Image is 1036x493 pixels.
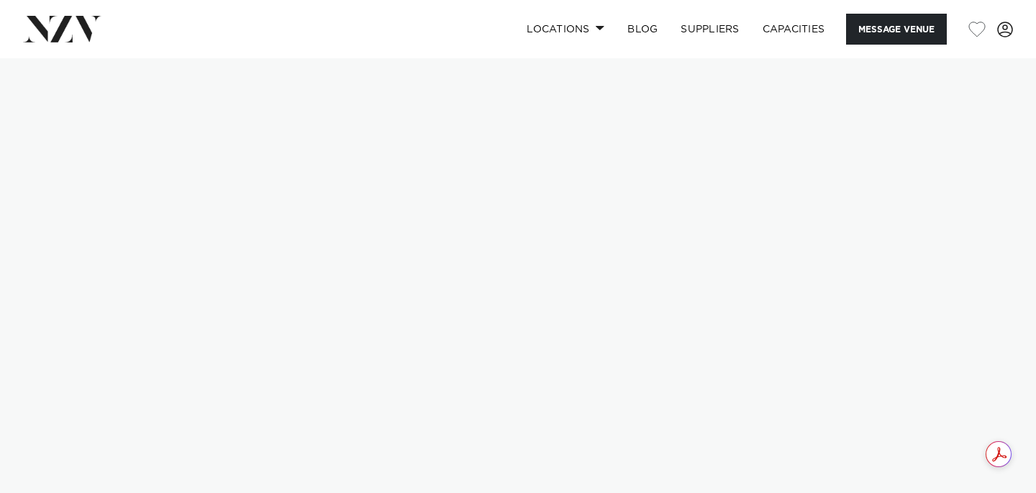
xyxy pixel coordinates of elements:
[23,16,101,42] img: nzv-logo.png
[515,14,616,45] a: Locations
[846,14,947,45] button: Message Venue
[616,14,669,45] a: BLOG
[669,14,750,45] a: SUPPLIERS
[751,14,837,45] a: Capacities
